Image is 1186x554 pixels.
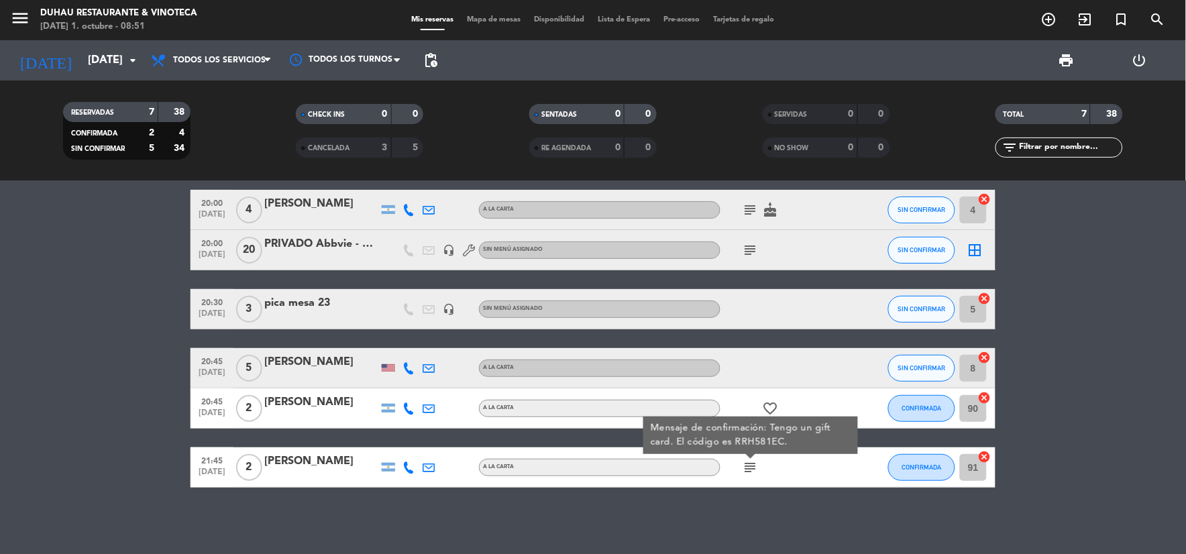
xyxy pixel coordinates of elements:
[308,145,349,152] span: CANCELADA
[483,207,514,212] span: A LA CARTA
[888,355,955,382] button: SIN CONFIRMAR
[179,128,187,137] strong: 4
[195,408,229,424] span: [DATE]
[849,109,854,119] strong: 0
[264,235,378,253] div: PRIVADO Abbvie - VENTAS
[615,109,621,119] strong: 0
[1004,111,1024,118] span: TOTAL
[174,107,187,117] strong: 38
[651,421,851,449] div: Mensaje de confirmación: Tengo un gift card. El código es RRH581EC.
[483,464,514,469] span: A LA CARTA
[443,244,455,256] i: headset_mic
[888,395,955,422] button: CONFIRMADA
[528,16,592,23] span: Disponibilidad
[541,145,591,152] span: RE AGENDADA
[264,394,378,411] div: [PERSON_NAME]
[40,20,197,34] div: [DATE] 1. octubre - 08:51
[71,146,125,152] span: SIN CONFIRMAR
[888,237,955,264] button: SIN CONFIRMAR
[1058,52,1074,68] span: print
[125,52,141,68] i: arrow_drop_down
[1150,11,1166,27] i: search
[461,16,528,23] span: Mapa de mesas
[763,400,779,417] i: favorite_border
[1131,52,1147,68] i: power_settings_new
[483,405,514,410] span: A LA CARTA
[195,452,229,467] span: 21:45
[1041,11,1057,27] i: add_circle_outline
[978,192,991,206] i: cancel
[443,303,455,315] i: headset_mic
[541,111,577,118] span: SENTADAS
[898,305,946,313] span: SIN CONFIRMAR
[195,210,229,225] span: [DATE]
[174,144,187,153] strong: 34
[40,7,197,20] div: Duhau Restaurante & Vinoteca
[763,202,779,218] i: cake
[195,353,229,368] span: 20:45
[888,454,955,481] button: CONFIRMADA
[879,109,887,119] strong: 0
[1081,109,1087,119] strong: 7
[657,16,707,23] span: Pre-acceso
[10,46,81,75] i: [DATE]
[195,393,229,408] span: 20:45
[978,450,991,463] i: cancel
[195,368,229,384] span: [DATE]
[10,8,30,33] button: menu
[707,16,781,23] span: Tarjetas de regalo
[645,143,653,152] strong: 0
[264,353,378,371] div: [PERSON_NAME]
[898,364,946,372] span: SIN CONFIRMAR
[743,202,759,218] i: subject
[236,355,262,382] span: 5
[236,197,262,223] span: 4
[173,56,266,65] span: Todos los servicios
[978,391,991,404] i: cancel
[149,128,154,137] strong: 2
[615,143,621,152] strong: 0
[1114,11,1130,27] i: turned_in_not
[1077,11,1093,27] i: exit_to_app
[978,351,991,364] i: cancel
[149,144,154,153] strong: 5
[483,365,514,370] span: A LA CARTA
[413,109,421,119] strong: 0
[898,246,946,254] span: SIN CONFIRMAR
[236,395,262,422] span: 2
[195,309,229,325] span: [DATE]
[743,242,759,258] i: subject
[888,197,955,223] button: SIN CONFIRMAR
[902,463,942,471] span: CONFIRMADA
[645,109,653,119] strong: 0
[195,195,229,210] span: 20:00
[1107,109,1120,119] strong: 38
[967,242,983,258] i: border_all
[382,143,388,152] strong: 3
[195,235,229,250] span: 20:00
[236,454,262,481] span: 2
[195,294,229,309] span: 20:30
[264,294,378,312] div: pica mesa 23
[264,195,378,213] div: [PERSON_NAME]
[888,296,955,323] button: SIN CONFIRMAR
[195,467,229,483] span: [DATE]
[71,109,114,116] span: RESERVADAS
[1018,140,1122,155] input: Filtrar por nombre...
[978,292,991,305] i: cancel
[849,143,854,152] strong: 0
[264,453,378,470] div: [PERSON_NAME]
[743,459,759,476] i: subject
[10,8,30,28] i: menu
[775,111,808,118] span: SERVIDAS
[483,247,543,252] span: Sin menú asignado
[1103,40,1176,80] div: LOG OUT
[195,250,229,266] span: [DATE]
[592,16,657,23] span: Lista de Espera
[879,143,887,152] strong: 0
[898,206,946,213] span: SIN CONFIRMAR
[1002,140,1018,156] i: filter_list
[423,52,439,68] span: pending_actions
[382,109,388,119] strong: 0
[405,16,461,23] span: Mis reservas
